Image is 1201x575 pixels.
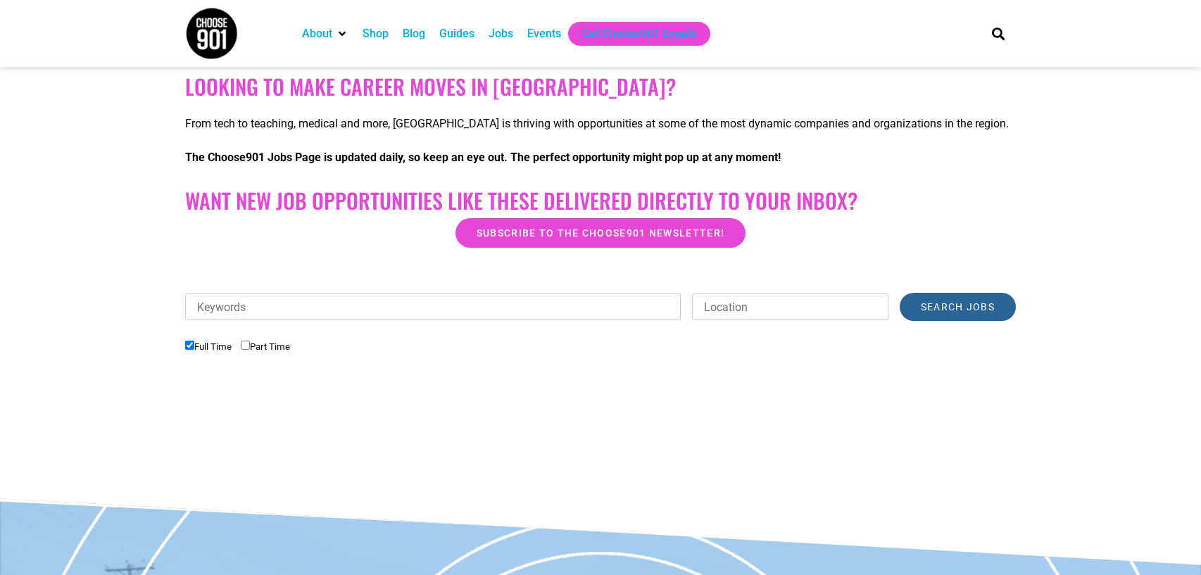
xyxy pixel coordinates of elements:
[295,22,356,46] div: About
[185,115,1016,132] p: From tech to teaching, medical and more, [GEOGRAPHIC_DATA] is thriving with opportunities at some...
[302,25,332,42] a: About
[692,293,888,320] input: Location
[185,341,194,350] input: Full Time
[455,218,746,248] a: Subscribe to the Choose901 newsletter!
[185,74,1016,99] h2: Looking to make career moves in [GEOGRAPHIC_DATA]?
[295,22,968,46] nav: Main nav
[363,25,389,42] a: Shop
[403,25,425,42] a: Blog
[439,25,474,42] a: Guides
[582,25,696,42] a: Get Choose901 Emails
[185,151,781,164] strong: The Choose901 Jobs Page is updated daily, so keep an eye out. The perfect opportunity might pop u...
[527,25,561,42] a: Events
[489,25,513,42] a: Jobs
[241,341,290,352] label: Part Time
[185,341,232,352] label: Full Time
[185,293,681,320] input: Keywords
[987,22,1010,45] div: Search
[477,228,724,238] span: Subscribe to the Choose901 newsletter!
[241,341,250,350] input: Part Time
[900,293,1016,321] input: Search Jobs
[185,188,1016,213] h2: Want New Job Opportunities like these Delivered Directly to your Inbox?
